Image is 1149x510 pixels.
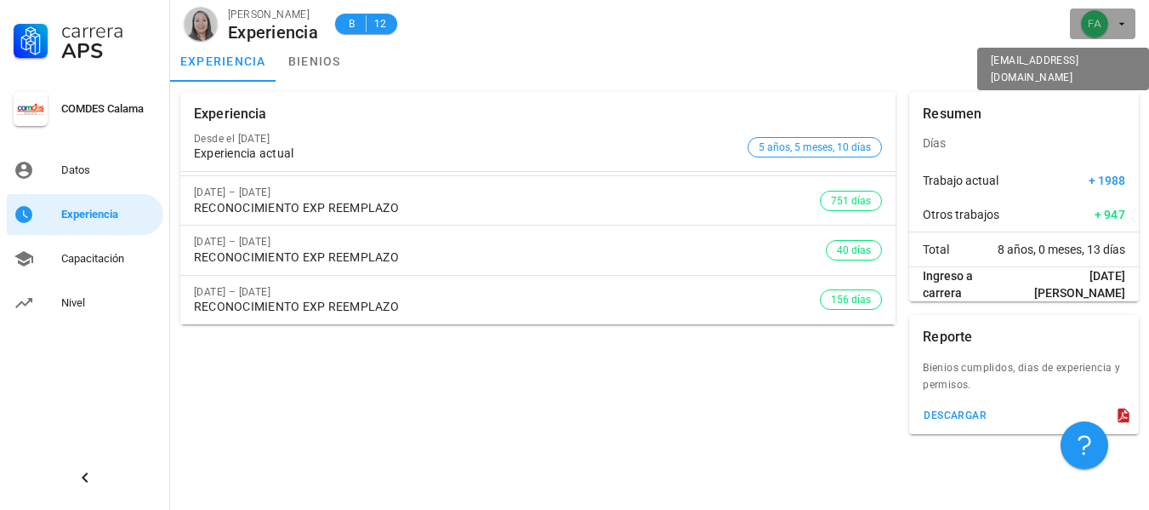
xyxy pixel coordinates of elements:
[228,6,318,23] div: [PERSON_NAME]
[61,20,156,41] div: Carrera
[61,252,156,266] div: Capacitación
[228,23,318,42] div: Experiencia
[194,300,820,314] div: RECONOCIMIENTO EXP REEMPLAZO
[345,15,359,32] span: B
[194,250,826,265] div: RECONOCIMIENTO EXP REEMPLAZO
[923,92,981,136] div: Resumen
[61,208,156,221] div: Experiencia
[184,7,218,41] div: avatar
[831,290,871,309] span: 156 días
[923,315,972,359] div: Reporte
[194,133,741,145] div: Desde el [DATE]
[1081,10,1108,37] div: avatar
[7,283,163,324] a: Nivel
[923,206,999,223] span: Otros trabajos
[1008,267,1125,301] span: [DATE][PERSON_NAME]
[923,172,998,189] span: Trabajo actual
[61,41,156,61] div: APS
[998,241,1125,258] span: 8 años, 0 meses, 13 días
[7,150,163,191] a: Datos
[1095,206,1125,223] span: + 947
[1089,172,1125,189] span: + 1988
[916,404,993,427] button: descargar
[373,15,387,32] span: 12
[61,296,156,310] div: Nivel
[909,359,1139,404] div: Bienios cumplidos, dias de experiencia y permisos.
[61,102,156,116] div: COMDES Calama
[923,241,949,258] span: Total
[923,410,987,421] div: descargar
[831,192,871,210] span: 751 días
[837,241,871,260] span: 40 días
[194,236,826,248] div: [DATE] – [DATE]
[276,41,353,82] a: bienios
[7,238,163,279] a: Capacitación
[194,92,267,136] div: Experiencia
[923,267,1008,301] span: Ingreso a carrera
[194,186,820,198] div: [DATE] – [DATE]
[194,146,741,161] div: Experiencia actual
[194,286,820,298] div: [DATE] – [DATE]
[194,201,820,215] div: RECONOCIMIENTO EXP REEMPLAZO
[7,194,163,235] a: Experiencia
[759,138,871,157] span: 5 años, 5 meses, 10 días
[61,163,156,177] div: Datos
[909,123,1139,163] div: Días
[170,41,276,82] a: experiencia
